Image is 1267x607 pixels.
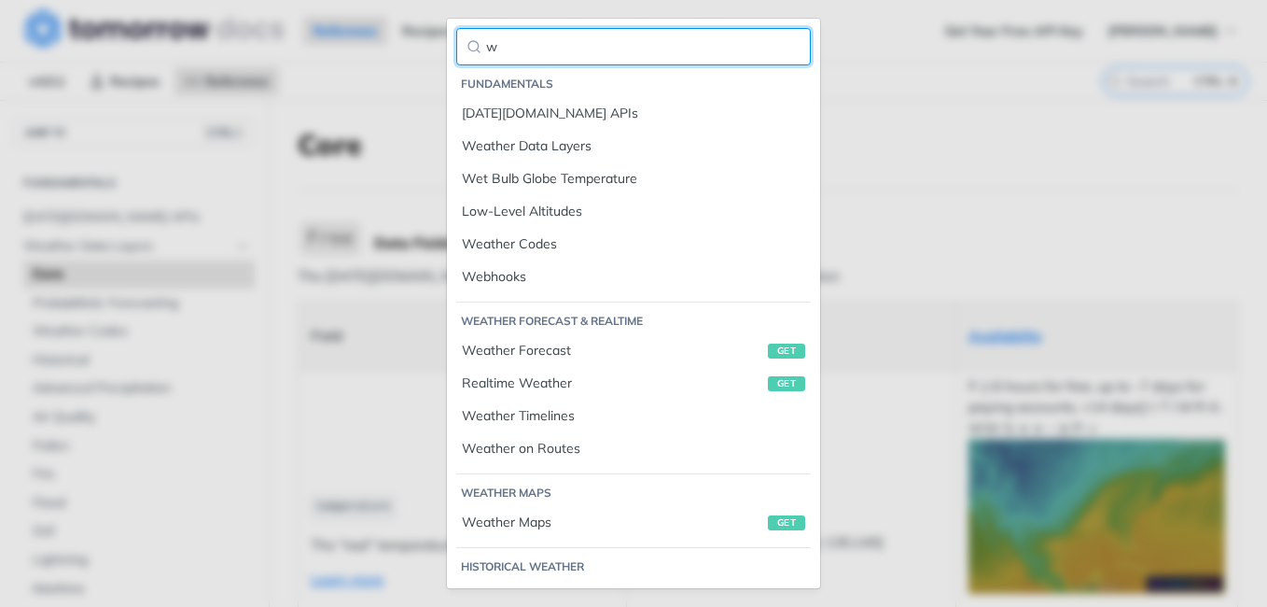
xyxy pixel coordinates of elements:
a: Realtime Weatherget [456,368,811,399]
a: Weather Mapsget [456,507,811,538]
li: Weather Forecast & realtime [461,312,811,331]
li: Historical Weather [461,558,811,576]
a: Wet Bulb Globe Temperature [456,163,811,194]
div: Weather Recent History [462,586,805,606]
div: Weather Maps [462,513,805,532]
div: Realtime Weather [462,374,805,393]
a: Weather Codes [456,229,811,260]
div: Weather Codes [462,234,805,254]
li: Weather Maps [461,484,811,502]
span: get [768,376,805,391]
div: Wet Bulb Globe Temperature [462,169,805,189]
div: Weather Forecast [462,341,805,360]
span: get [768,344,805,359]
div: [DATE][DOMAIN_NAME] APIs [462,104,805,123]
a: Low-Level Altitudes [456,196,811,227]
a: Weather Timelines [456,401,811,431]
a: Weather on Routes [456,433,811,464]
a: Weather Data Layers [456,131,811,162]
div: Low-Level Altitudes [462,202,805,221]
a: Weather Forecastget [456,335,811,366]
a: [DATE][DOMAIN_NAME] APIs [456,98,811,129]
span: get [768,515,805,530]
div: Webhooks [462,267,805,287]
a: Webhooks [456,261,811,292]
li: Fundamentals [461,75,811,93]
div: Weather on Routes [462,439,805,459]
div: Weather Timelines [462,406,805,426]
input: Filter [456,28,811,65]
div: Weather Data Layers [462,136,805,156]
